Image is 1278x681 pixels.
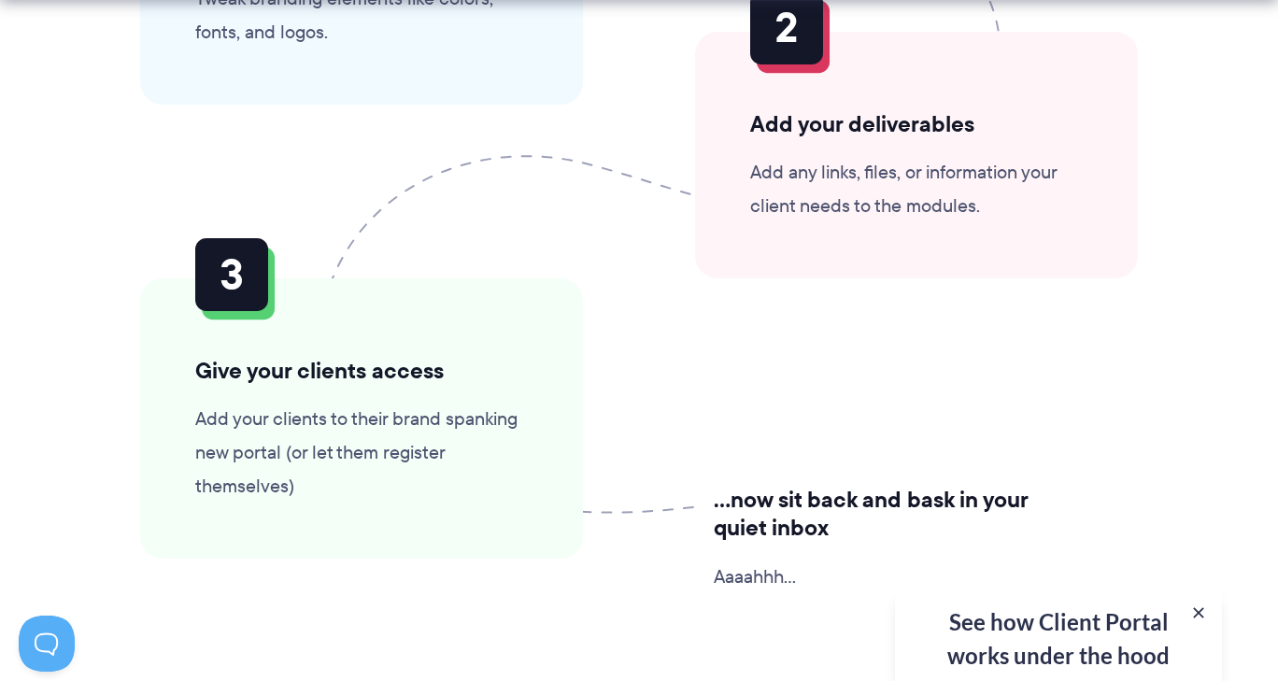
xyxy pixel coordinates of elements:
[750,110,1083,138] h3: Add your deliverables
[195,357,528,385] h3: Give your clients access
[714,486,1083,542] h3: …now sit back and bask in your quiet inbox
[19,616,75,672] iframe: Toggle Customer Support
[750,155,1083,222] p: Add any links, files, or information your client needs to the modules.
[195,402,528,503] p: Add your clients to their brand spanking new portal (or let them register themselves)
[714,560,1083,593] p: Aaaahhh…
